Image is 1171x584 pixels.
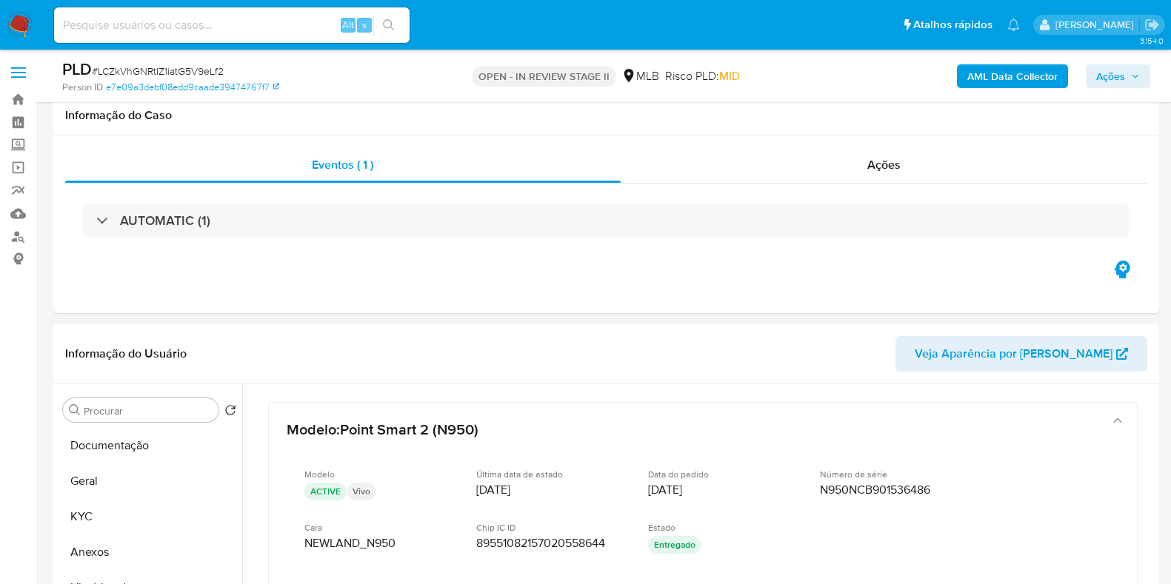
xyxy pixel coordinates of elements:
button: Procurar [69,404,81,416]
span: Eventos ( 1 ) [312,156,373,173]
span: Alt [342,18,354,32]
span: s [362,18,367,32]
h3: AUTOMATIC (1) [120,212,210,229]
button: KYC [57,499,242,534]
a: Sair [1144,17,1160,33]
button: Retornar ao pedido padrão [224,404,236,420]
span: MID [719,67,740,84]
button: AML Data Collector [957,64,1068,88]
span: Veja Aparência por [PERSON_NAME] [915,336,1112,372]
button: Documentação [57,428,242,463]
input: Procurar [84,404,213,417]
button: Geral [57,463,242,499]
span: # LCZkVhGNRtIZ1iatG5V9eLf2 [92,64,224,78]
b: AML Data Collector [967,64,1058,88]
a: e7e09a3debf08edd9caade39474767f7 [106,81,279,94]
button: Ações [1086,64,1150,88]
p: jonathan.shikay@mercadolivre.com [1055,18,1139,32]
a: Notificações [1007,19,1020,31]
button: Anexos [57,534,242,570]
span: Ações [867,156,901,173]
h1: Informação do Usuário [65,346,187,361]
div: AUTOMATIC (1) [83,204,1130,238]
b: PLD [62,57,92,81]
h1: Informação do Caso [65,108,1147,123]
button: search-icon [373,15,404,36]
span: Atalhos rápidos [913,17,992,33]
span: Ações [1096,64,1125,88]
button: Veja Aparência por [PERSON_NAME] [895,336,1147,372]
input: Pesquise usuários ou casos... [54,16,410,35]
p: OPEN - IN REVIEW STAGE II [473,66,615,87]
span: Risco PLD: [665,68,740,84]
div: MLB [621,68,659,84]
b: Person ID [62,81,103,94]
